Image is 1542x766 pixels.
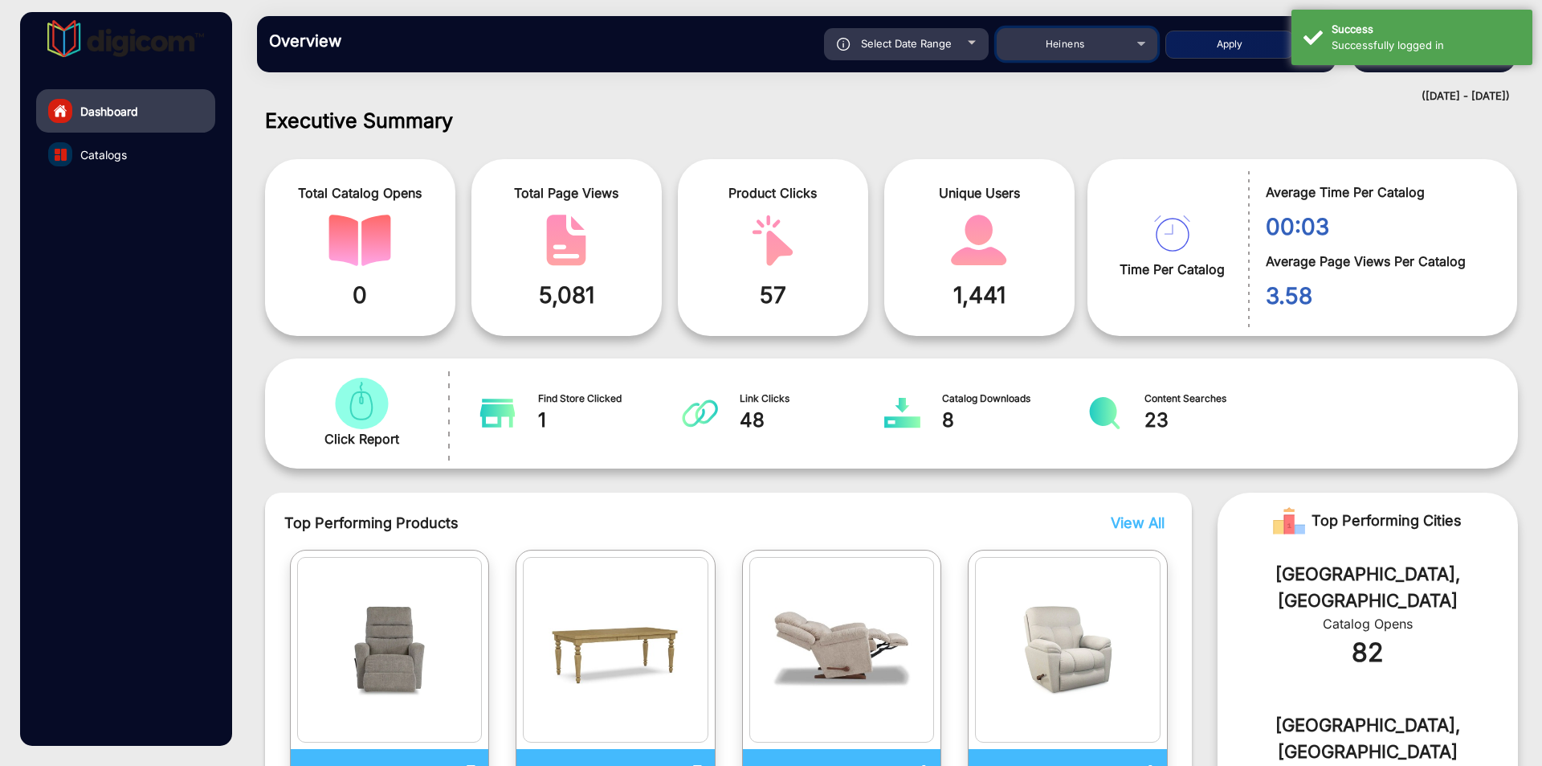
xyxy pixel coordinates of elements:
span: Top Performing Cities [1312,505,1462,537]
span: 00:03 [1266,210,1493,244]
img: catalog [328,215,391,266]
h1: Executive Summary [265,109,1518,133]
span: Link Clicks [740,391,885,406]
div: 82 [1242,633,1494,672]
span: 1 [538,406,683,435]
img: catalog [884,397,920,429]
img: catalog [1087,397,1123,429]
a: Dashboard [36,89,215,133]
button: View All [1107,512,1161,534]
img: catalog [948,215,1010,266]
a: Catalogs [36,133,215,176]
span: Content Searches [1144,391,1290,406]
div: [GEOGRAPHIC_DATA], [GEOGRAPHIC_DATA] [1242,712,1494,765]
span: Total Page Views [483,183,650,203]
span: 23 [1144,406,1290,435]
span: 48 [740,406,885,435]
img: catalog [330,378,393,429]
img: catalog [479,397,516,429]
span: Average Time Per Catalog [1266,182,1493,202]
span: Average Page Views Per Catalog [1266,252,1493,271]
span: Unique Users [896,183,1063,203]
img: home [53,104,67,118]
img: catalog [980,562,1156,738]
span: Top Performing Products [284,512,961,534]
img: catalog [535,215,598,266]
span: Catalogs [80,146,127,163]
span: View All [1111,514,1165,531]
span: 1,441 [896,278,1063,312]
span: Click Report [324,429,399,449]
span: Total Catalog Opens [277,183,443,203]
span: 5,081 [483,278,650,312]
img: icon [837,38,851,51]
span: Catalog Downloads [942,391,1087,406]
img: vmg-logo [47,20,205,57]
img: catalog [55,149,67,161]
button: Apply [1165,31,1294,59]
div: ([DATE] - [DATE]) [241,88,1510,104]
span: Select Date Range [861,37,952,50]
span: 57 [690,278,856,312]
div: Catalog Opens [1242,614,1494,633]
img: catalog [754,562,930,738]
div: Successfully logged in [1332,38,1520,54]
img: catalog [741,215,804,266]
span: 3.58 [1266,279,1493,313]
img: catalog [682,397,718,429]
div: Success [1332,22,1520,38]
img: catalog [528,562,704,738]
span: Heinens [1046,38,1085,50]
span: Find Store Clicked [538,391,683,406]
span: 0 [277,278,443,312]
div: [GEOGRAPHIC_DATA], [GEOGRAPHIC_DATA] [1242,561,1494,614]
h3: Overview [269,31,494,51]
img: catalog [302,562,478,738]
span: 8 [942,406,1087,435]
span: Dashboard [80,103,138,120]
img: Rank image [1273,505,1305,537]
span: Product Clicks [690,183,856,203]
img: catalog [1154,215,1190,252]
